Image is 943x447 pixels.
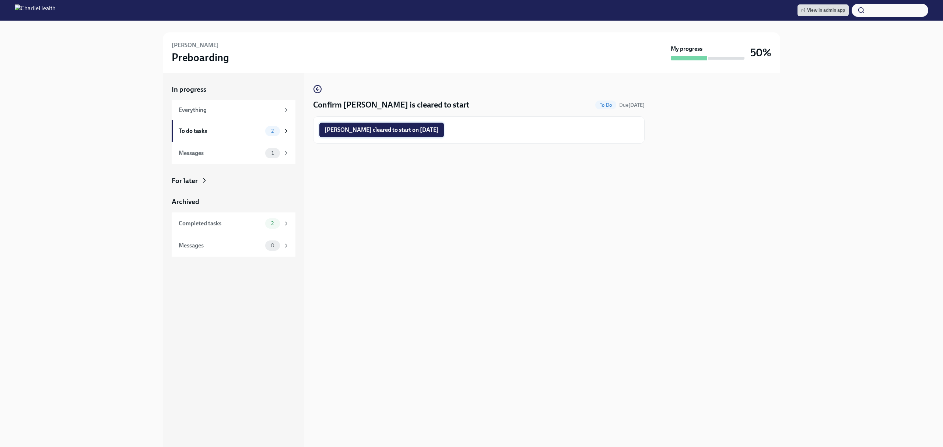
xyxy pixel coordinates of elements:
[172,85,295,94] a: In progress
[172,120,295,142] a: To do tasks2
[172,212,295,235] a: Completed tasks2
[179,127,262,135] div: To do tasks
[179,106,280,114] div: Everything
[15,4,56,16] img: CharlieHealth
[325,126,439,134] span: [PERSON_NAME] cleared to start on [DATE]
[172,100,295,120] a: Everything
[267,150,278,156] span: 1
[179,219,262,228] div: Completed tasks
[179,149,262,157] div: Messages
[750,46,771,59] h3: 50%
[267,128,278,134] span: 2
[172,176,198,186] div: For later
[671,45,702,53] strong: My progress
[619,102,645,109] span: September 14th, 2025 09:00
[628,102,645,108] strong: [DATE]
[319,123,444,137] button: [PERSON_NAME] cleared to start on [DATE]
[179,242,262,250] div: Messages
[797,4,849,16] a: View in admin app
[172,235,295,257] a: Messages0
[172,51,229,64] h3: Preboarding
[267,221,278,226] span: 2
[595,102,616,108] span: To Do
[172,176,295,186] a: For later
[172,41,219,49] h6: [PERSON_NAME]
[172,142,295,164] a: Messages1
[266,243,279,248] span: 0
[619,102,645,108] span: Due
[801,7,845,14] span: View in admin app
[172,197,295,207] a: Archived
[313,99,469,110] h4: Confirm [PERSON_NAME] is cleared to start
